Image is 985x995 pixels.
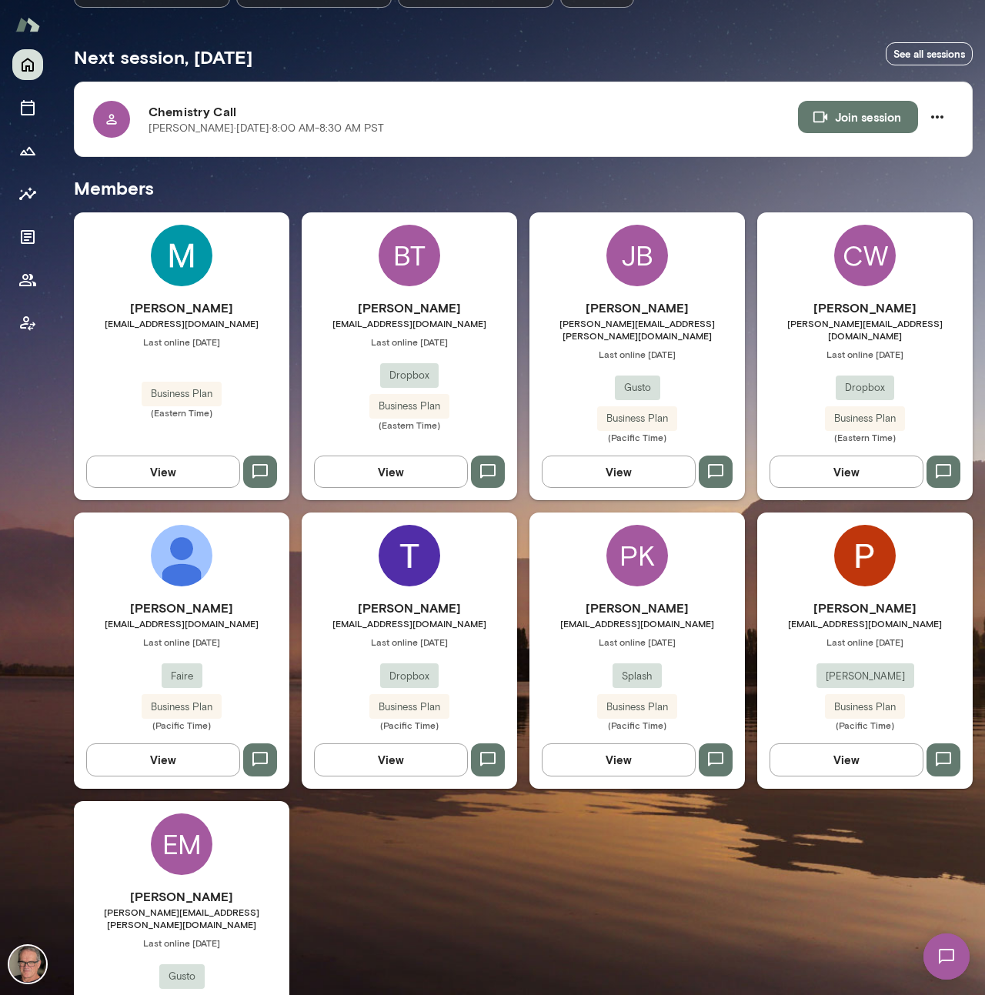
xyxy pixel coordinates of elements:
[302,599,517,617] h6: [PERSON_NAME]
[12,135,43,166] button: Growth Plan
[151,225,212,286] img: Max Miller
[379,525,440,586] img: Tony Xu
[542,743,696,776] button: View
[606,525,668,586] div: PK
[379,225,440,286] div: BT
[529,719,745,731] span: (Pacific Time)
[757,636,973,648] span: Last online [DATE]
[74,887,289,906] h6: [PERSON_NAME]
[757,719,973,731] span: (Pacific Time)
[74,175,973,200] h5: Members
[757,299,973,317] h6: [PERSON_NAME]
[12,49,43,80] button: Home
[151,813,212,875] div: EM
[302,636,517,648] span: Last online [DATE]
[613,669,662,684] span: Splash
[836,380,894,396] span: Dropbox
[597,700,677,715] span: Business Plan
[74,45,252,69] h5: Next session, [DATE]
[529,348,745,360] span: Last online [DATE]
[369,700,449,715] span: Business Plan
[597,411,677,426] span: Business Plan
[798,101,918,133] button: Join session
[757,348,973,360] span: Last online [DATE]
[529,617,745,629] span: [EMAIL_ADDRESS][DOMAIN_NAME]
[15,10,40,39] img: Mento
[825,700,905,715] span: Business Plan
[886,42,973,66] a: See all sessions
[302,719,517,731] span: (Pacific Time)
[12,308,43,339] button: Client app
[74,636,289,648] span: Last online [DATE]
[74,406,289,419] span: (Eastern Time)
[816,669,914,684] span: [PERSON_NAME]
[834,525,896,586] img: Peter Lolley
[74,937,289,949] span: Last online [DATE]
[302,336,517,348] span: Last online [DATE]
[757,617,973,629] span: [EMAIL_ADDRESS][DOMAIN_NAME]
[380,368,439,383] span: Dropbox
[770,743,923,776] button: View
[615,380,660,396] span: Gusto
[12,222,43,252] button: Documents
[86,743,240,776] button: View
[369,399,449,414] span: Business Plan
[770,456,923,488] button: View
[302,419,517,431] span: (Eastern Time)
[12,179,43,209] button: Insights
[149,121,384,136] p: [PERSON_NAME] · [DATE] · 8:00 AM-8:30 AM PST
[74,719,289,731] span: (Pacific Time)
[529,431,745,443] span: (Pacific Time)
[12,92,43,123] button: Sessions
[86,456,240,488] button: View
[302,317,517,329] span: [EMAIL_ADDRESS][DOMAIN_NAME]
[757,599,973,617] h6: [PERSON_NAME]
[149,102,798,121] h6: Chemistry Call
[380,669,439,684] span: Dropbox
[314,743,468,776] button: View
[834,225,896,286] div: CW
[757,317,973,342] span: [PERSON_NAME][EMAIL_ADDRESS][DOMAIN_NAME]
[314,456,468,488] button: View
[162,669,202,684] span: Faire
[151,525,212,586] img: Vasileios Papanikolaou
[12,265,43,295] button: Members
[542,456,696,488] button: View
[74,617,289,629] span: [EMAIL_ADDRESS][DOMAIN_NAME]
[9,946,46,983] img: Geoff Apps
[74,317,289,329] span: [EMAIL_ADDRESS][DOMAIN_NAME]
[606,225,668,286] div: JB
[825,411,905,426] span: Business Plan
[74,299,289,317] h6: [PERSON_NAME]
[529,299,745,317] h6: [PERSON_NAME]
[74,906,289,930] span: [PERSON_NAME][EMAIL_ADDRESS][PERSON_NAME][DOMAIN_NAME]
[74,336,289,348] span: Last online [DATE]
[302,617,517,629] span: [EMAIL_ADDRESS][DOMAIN_NAME]
[529,317,745,342] span: [PERSON_NAME][EMAIL_ADDRESS][PERSON_NAME][DOMAIN_NAME]
[529,599,745,617] h6: [PERSON_NAME]
[142,700,222,715] span: Business Plan
[142,386,222,402] span: Business Plan
[159,969,205,984] span: Gusto
[302,299,517,317] h6: [PERSON_NAME]
[529,636,745,648] span: Last online [DATE]
[757,431,973,443] span: (Eastern Time)
[74,599,289,617] h6: [PERSON_NAME]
